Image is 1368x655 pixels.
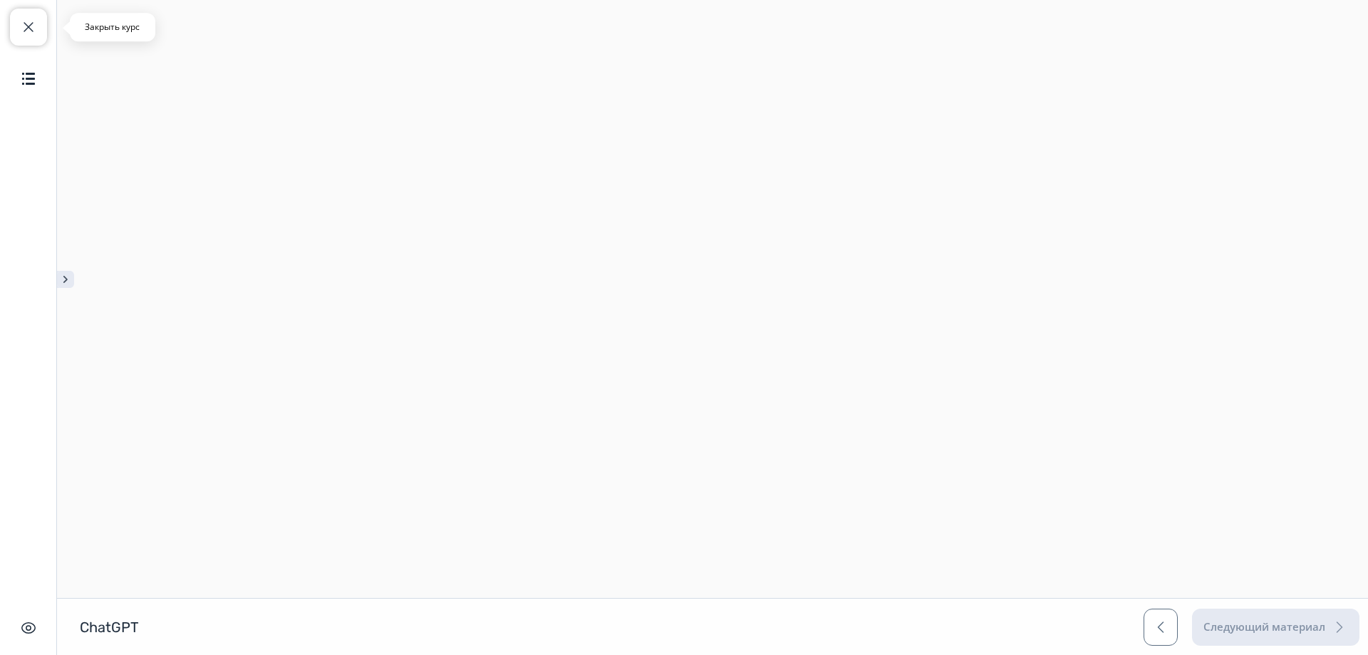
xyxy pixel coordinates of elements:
img: Содержание [20,70,37,87]
img: open [57,271,74,288]
h1: ChatGPT [80,618,139,636]
img: Скрыть интерфейс [20,619,37,636]
button: Закрыть курс [10,9,47,46]
p: Закрыть курс [78,21,147,33]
